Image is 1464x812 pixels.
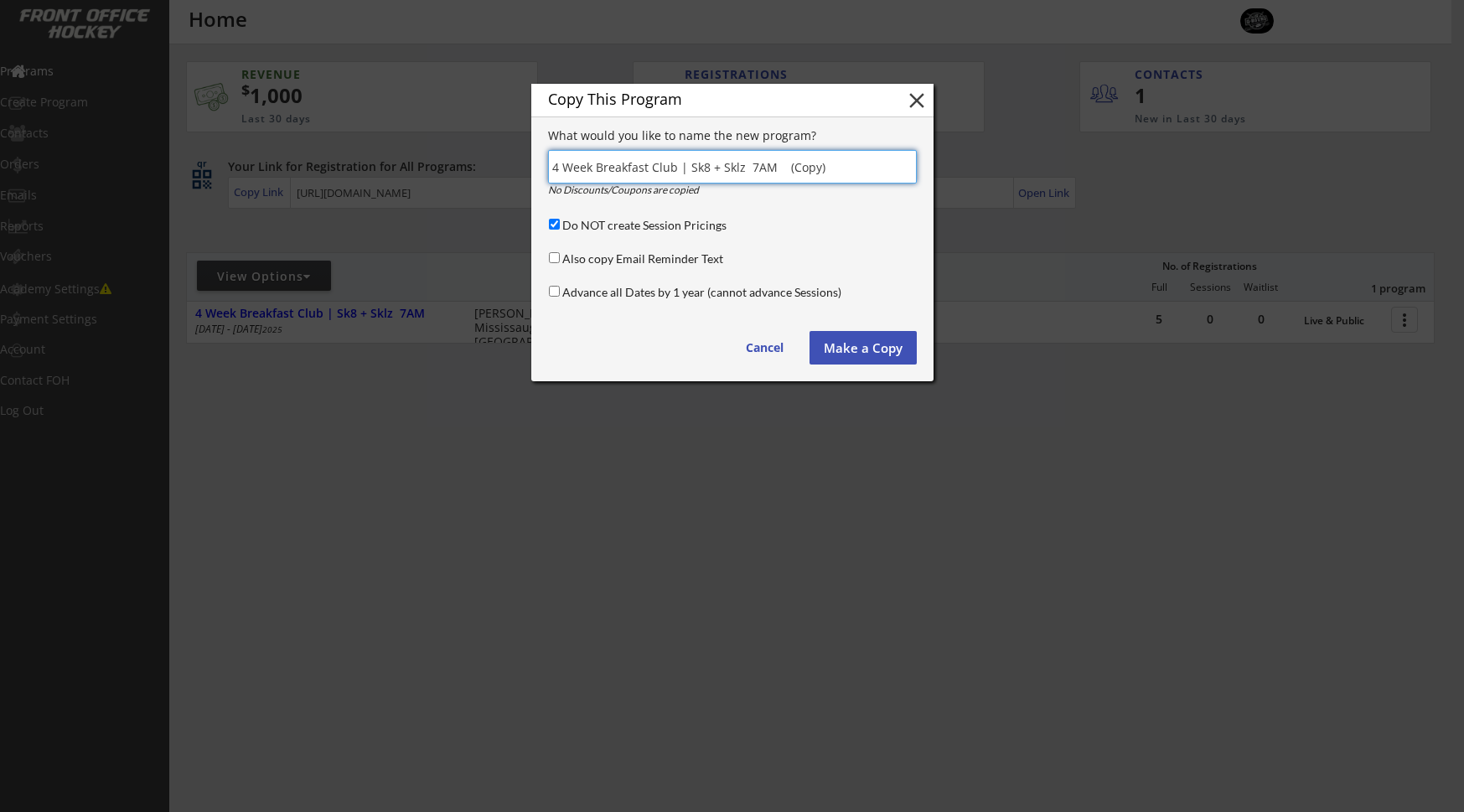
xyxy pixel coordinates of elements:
[810,331,917,365] button: Make a Copy
[562,251,723,266] label: Also copy Email Reminder Text
[548,130,917,142] div: What would you like to name the new program?
[904,88,929,113] button: close
[729,331,800,365] button: Cancel
[562,218,727,232] label: Do NOT create Session Pricings
[562,285,841,299] label: Advance all Dates by 1 year (cannot advance Sessions)
[548,91,878,106] div: Copy This Program
[548,185,795,195] div: No Discounts/Coupons are copied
